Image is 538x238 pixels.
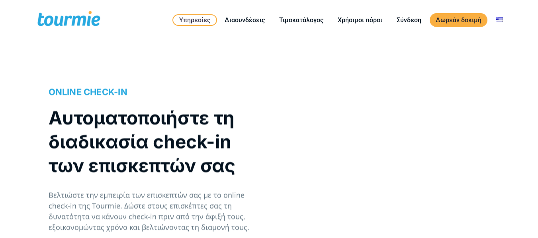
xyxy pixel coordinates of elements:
[273,15,329,25] a: Τιμοκατάλογος
[172,14,217,26] a: Υπηρεσίες
[219,15,271,25] a: Διασυνδέσεις
[332,15,388,25] a: Χρήσιμοι πόροι
[49,89,127,99] span: ONLINE CHECK-IN
[49,192,261,235] p: Βελτιώστε την εμπειρία των επισκεπτών σας με το online check-in της Tourmie. Δώστε στους επισκέπτ...
[430,13,487,27] a: Δωρεάν δοκιμή
[391,15,427,25] a: Σύνδεση
[49,108,261,180] h1: Αυτοματοποιήστε τη διαδικασία check-in των επισκεπτών σας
